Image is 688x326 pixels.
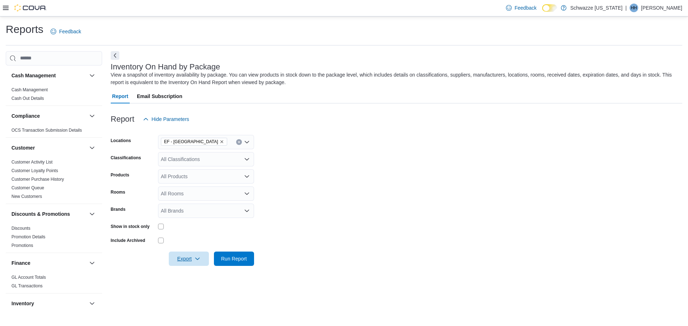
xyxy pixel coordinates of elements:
[111,63,220,71] h3: Inventory On Hand by Package
[11,243,33,248] a: Promotions
[14,4,47,11] img: Cova
[173,252,205,266] span: Export
[236,139,242,145] button: Clear input
[11,144,35,151] h3: Customer
[152,116,189,123] span: Hide Parameters
[11,283,43,289] span: GL Transactions
[164,138,218,145] span: EF - [GEOGRAPHIC_DATA]
[111,172,129,178] label: Products
[503,1,539,15] a: Feedback
[11,177,64,182] a: Customer Purchase History
[88,259,96,267] button: Finance
[221,255,247,262] span: Run Report
[111,138,131,143] label: Locations
[11,259,30,267] h3: Finance
[630,4,638,12] div: Hannah Hall
[214,252,254,266] button: Run Report
[11,96,44,101] a: Cash Out Details
[111,51,119,60] button: Next
[137,89,182,103] span: Email Subscription
[11,226,30,231] a: Discounts
[88,143,96,152] button: Customer
[111,155,141,161] label: Classifications
[515,4,536,11] span: Feedback
[48,24,84,39] a: Feedback
[11,300,86,307] button: Inventory
[6,224,102,253] div: Discounts & Promotions
[111,206,125,212] label: Brands
[244,191,250,196] button: Open list of options
[88,71,96,80] button: Cash Management
[11,185,44,191] span: Customer Queue
[6,126,102,137] div: Compliance
[11,112,86,120] button: Compliance
[161,138,227,146] span: EF - Glendale
[11,168,58,173] a: Customer Loyalty Points
[111,189,125,195] label: Rooms
[6,86,102,106] div: Cash Management
[11,194,42,199] a: New Customers
[11,168,58,174] span: Customer Loyalty Points
[111,238,145,243] label: Include Archived
[11,243,33,248] span: Promotions
[169,252,209,266] button: Export
[244,139,250,145] button: Open list of options
[11,275,46,280] a: GL Account Totals
[625,4,627,12] p: |
[11,112,40,120] h3: Compliance
[570,4,622,12] p: Schwazze [US_STATE]
[11,87,48,92] a: Cash Management
[11,87,48,93] span: Cash Management
[11,234,46,239] a: Promotion Details
[11,128,82,133] a: OCS Transaction Submission Details
[244,174,250,179] button: Open list of options
[111,71,679,86] div: View a snapshot of inventory availability by package. You can view products in stock down to the ...
[11,210,70,218] h3: Discounts & Promotions
[542,4,557,12] input: Dark Mode
[11,159,53,165] span: Customer Activity List
[11,185,44,190] a: Customer Queue
[631,4,637,12] span: HH
[11,160,53,165] a: Customer Activity List
[6,273,102,293] div: Finance
[111,115,134,123] h3: Report
[6,158,102,204] div: Customer
[11,72,86,79] button: Cash Management
[11,234,46,240] span: Promotion Details
[220,140,224,144] button: Remove EF - Glendale from selection in this group
[88,299,96,308] button: Inventory
[111,224,150,229] label: Show in stock only
[11,259,86,267] button: Finance
[11,144,86,151] button: Customer
[140,112,192,126] button: Hide Parameters
[88,210,96,218] button: Discounts & Promotions
[244,156,250,162] button: Open list of options
[11,300,34,307] h3: Inventory
[641,4,682,12] p: [PERSON_NAME]
[11,210,86,218] button: Discounts & Promotions
[11,72,56,79] h3: Cash Management
[244,208,250,214] button: Open list of options
[112,89,128,103] span: Report
[88,112,96,120] button: Compliance
[6,22,43,37] h1: Reports
[11,283,43,288] a: GL Transactions
[59,28,81,35] span: Feedback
